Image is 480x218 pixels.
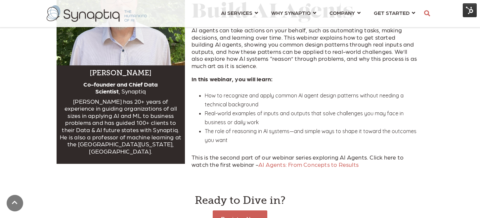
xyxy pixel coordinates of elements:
nav: menu [214,2,422,25]
span: AI SERVICES [221,8,252,17]
span: GET STARTED [374,8,410,17]
h6: , Synaptiq [60,81,182,95]
img: synaptiq logo-2 [47,5,147,22]
p: [PERSON_NAME] has 20+ years of experience in guiding organizations of all sizes in applying Al an... [60,98,182,155]
li: The role of reasoning in AI systems—and simple ways to shape it toward the outcomes you want [205,127,417,145]
a: COMPANY [329,7,361,19]
img: HubSpot Tools Menu Toggle [463,3,477,17]
span: WHY SYNAPTIQ [271,8,311,17]
a: WHY SYNAPTIQ [271,7,316,19]
a: GET STARTED [374,7,415,19]
a: AI SERVICES [221,7,258,19]
strong: In this webinar, you will learn: [192,75,273,82]
strong: Co-founder and Chief Data Scientist [83,81,158,95]
a: AI Agents: From Concepts to Results [258,161,359,168]
li: Real-world examples of inputs and outputs that solve challenges you may face in business or daily... [205,109,417,127]
h5: [PERSON_NAME] [60,69,182,77]
li: How to recognize and apply common AI agent design patterns without needing a technical background [205,91,417,109]
span: COMPANY [329,8,355,17]
h3: Ready to Dive in? [57,194,424,207]
p: AI agents can take actions on your behalf, such as automating tasks, making decisions, and learni... [192,26,417,69]
p: This is the second part of our webinar series exploring AI Agents. Click here to watch the first ... [192,154,417,168]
